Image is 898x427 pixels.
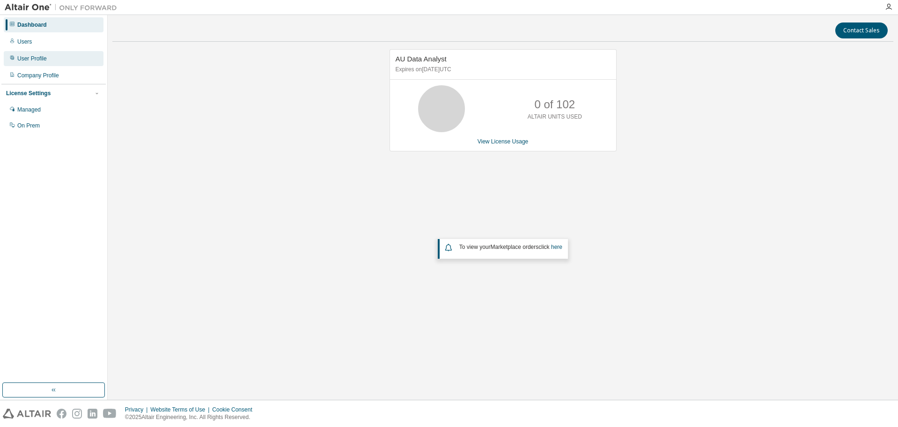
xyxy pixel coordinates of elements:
span: AU Data Analyst [396,55,447,63]
img: linkedin.svg [88,409,97,419]
div: Company Profile [17,72,59,79]
div: Users [17,38,32,45]
img: youtube.svg [103,409,117,419]
div: Privacy [125,406,150,413]
a: here [551,244,562,250]
div: User Profile [17,55,47,62]
div: Managed [17,106,41,113]
div: Cookie Consent [212,406,258,413]
div: Dashboard [17,21,47,29]
p: © 2025 Altair Engineering, Inc. All Rights Reserved. [125,413,258,421]
img: instagram.svg [72,409,82,419]
p: Expires on [DATE] UTC [396,66,608,74]
div: License Settings [6,90,51,97]
button: Contact Sales [835,22,888,38]
img: facebook.svg [57,409,66,419]
a: View License Usage [478,138,529,145]
div: Website Terms of Use [150,406,212,413]
div: On Prem [17,122,40,129]
em: Marketplace orders [491,244,539,250]
img: Altair One [5,3,122,12]
p: ALTAIR UNITS USED [528,113,582,121]
img: altair_logo.svg [3,409,51,419]
p: 0 of 102 [534,97,575,112]
span: To view your click [459,244,562,250]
